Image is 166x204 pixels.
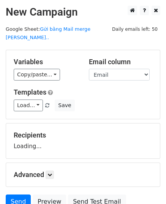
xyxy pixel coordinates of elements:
a: Daily emails left: 50 [109,26,160,32]
small: Google Sheet: [6,26,90,41]
h2: New Campaign [6,6,160,19]
div: Loading... [14,131,152,151]
a: Gửi bằng Mail merge [PERSON_NAME].. [6,26,90,41]
h5: Recipients [14,131,152,139]
h5: Variables [14,58,77,66]
a: Load... [14,100,43,111]
h5: Email column [89,58,153,66]
span: Daily emails left: 50 [109,25,160,33]
h5: Advanced [14,171,152,179]
a: Copy/paste... [14,69,60,81]
a: Templates [14,88,46,96]
button: Save [55,100,74,111]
